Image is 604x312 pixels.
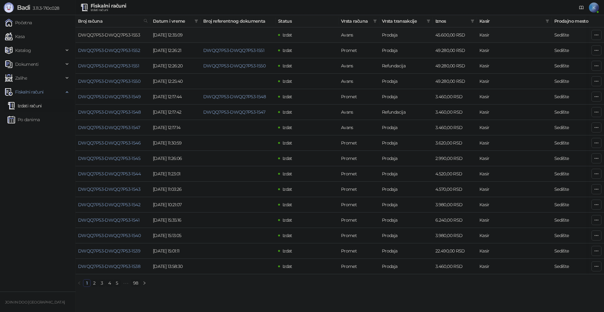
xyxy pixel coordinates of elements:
li: 5 [113,279,121,287]
span: Izdat [282,217,292,223]
a: Početna [5,16,32,29]
a: DWQQ7P53-DWQQ7P53-1547 [78,125,140,130]
a: DWQQ7P53-DWQQ7P53-1548 [78,109,141,115]
span: 3.11.3-710c028 [30,5,59,11]
a: Po danima [8,113,40,126]
td: Prodaja [379,135,433,151]
span: filter [544,16,551,26]
a: DWQQ7P53-DWQQ7P53-1539 [78,248,140,254]
td: [DATE] 12:35:09 [150,27,201,43]
td: Prodaja [379,182,433,197]
td: Promet [338,89,379,105]
a: DWQQ7P53-DWQQ7P53-1542 [78,202,140,207]
td: Avans [338,105,379,120]
a: DWQQ7P53-DWQQ7P53-1550 [78,78,140,84]
a: Dokumentacija [576,3,586,13]
span: Izdat [282,63,292,69]
td: Promet [338,166,379,182]
a: DWQQ7P53-DWQQ7P53-1550 [203,63,266,69]
div: Izdati računi [91,9,126,12]
td: [DATE] 15:13:05 [150,228,201,243]
li: 4 [106,279,113,287]
th: Broj referentnog dokumenta [201,15,276,27]
a: 1 [83,280,90,286]
a: DWQQ7P53-DWQQ7P53-1552 [78,48,140,53]
a: DWQQ7P53-DWQQ7P53-1548 [203,94,266,99]
td: Kasir [477,213,552,228]
span: K [589,3,599,13]
a: DWQQ7P53-DWQQ7P53-1553 [78,32,140,38]
td: Kasir [477,243,552,259]
span: Broj računa [78,18,141,25]
button: right [141,279,148,287]
span: Zalihe [15,72,27,84]
li: Sledećih 5 Strana [121,279,131,287]
a: 3 [98,280,105,286]
td: DWQQ7P53-DWQQ7P53-1550 [75,74,150,89]
td: Prodaja [379,27,433,43]
td: [DATE] 12:17:42 [150,105,201,120]
a: DWQQ7P53-DWQQ7P53-1551 [203,48,264,53]
td: Promet [338,135,379,151]
a: 98 [131,280,140,286]
td: Kasir [477,135,552,151]
span: Izdat [282,32,292,38]
span: Izdat [282,202,292,207]
span: Iznos [435,18,468,25]
td: Prodaja [379,43,433,58]
a: DWQQ7P53-DWQQ7P53-1551 [78,63,139,69]
span: Fiskalni računi [15,86,43,98]
span: Izdat [282,125,292,130]
span: Izdat [282,48,292,53]
div: Fiskalni računi [91,3,126,9]
td: DWQQ7P53-DWQQ7P53-1542 [75,197,150,213]
a: DWQQ7P53-DWQQ7P53-1544 [78,171,141,177]
td: 3.980,00 RSD [433,228,477,243]
td: 4.520,00 RSD [433,166,477,182]
span: Izdat [282,94,292,99]
td: Kasir [477,89,552,105]
td: DWQQ7P53-DWQQ7P53-1540 [75,228,150,243]
td: Kasir [477,182,552,197]
span: Izdat [282,186,292,192]
td: 22.490,00 RSD [433,243,477,259]
span: Izdat [282,233,292,238]
th: Kasir [477,15,552,27]
td: DWQQ7P53-DWQQ7P53-1548 [75,105,150,120]
li: 1 [83,279,91,287]
td: DWQQ7P53-DWQQ7P53-1539 [75,243,150,259]
span: Katalog [15,44,31,57]
li: Sledeća strana [141,279,148,287]
a: DWQQ7P53-DWQQ7P53-1540 [78,233,141,238]
th: Broj računa [75,15,150,27]
span: filter [372,16,378,26]
span: filter [194,19,198,23]
td: DWQQ7P53-DWQQ7P53-1545 [75,151,150,166]
td: Promet [338,228,379,243]
td: Kasir [477,43,552,58]
td: Avans [338,120,379,135]
td: 3.460,00 RSD [433,89,477,105]
td: [DATE] 12:25:40 [150,74,201,89]
td: [DATE] 15:35:16 [150,213,201,228]
a: 5 [114,280,120,286]
td: DWQQ7P53-DWQQ7P53-1538 [75,259,150,274]
td: Prodaja [379,259,433,274]
a: DWQQ7P53-DWQQ7P53-1538 [78,264,140,269]
td: Kasir [477,58,552,74]
li: 2 [91,279,98,287]
span: Izdat [282,109,292,115]
a: DWQQ7P53-DWQQ7P53-1541 [78,217,139,223]
td: DWQQ7P53-DWQQ7P53-1551 [75,58,150,74]
td: 49.280,00 RSD [433,43,477,58]
a: DWQQ7P53-DWQQ7P53-1549 [78,94,141,99]
td: Prodaja [379,151,433,166]
span: filter [545,19,549,23]
span: right [143,281,146,285]
td: Avans [338,74,379,89]
td: Promet [338,243,379,259]
td: Prodaja [379,228,433,243]
img: Logo [4,3,14,13]
span: Izdat [282,171,292,177]
td: Promet [338,213,379,228]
